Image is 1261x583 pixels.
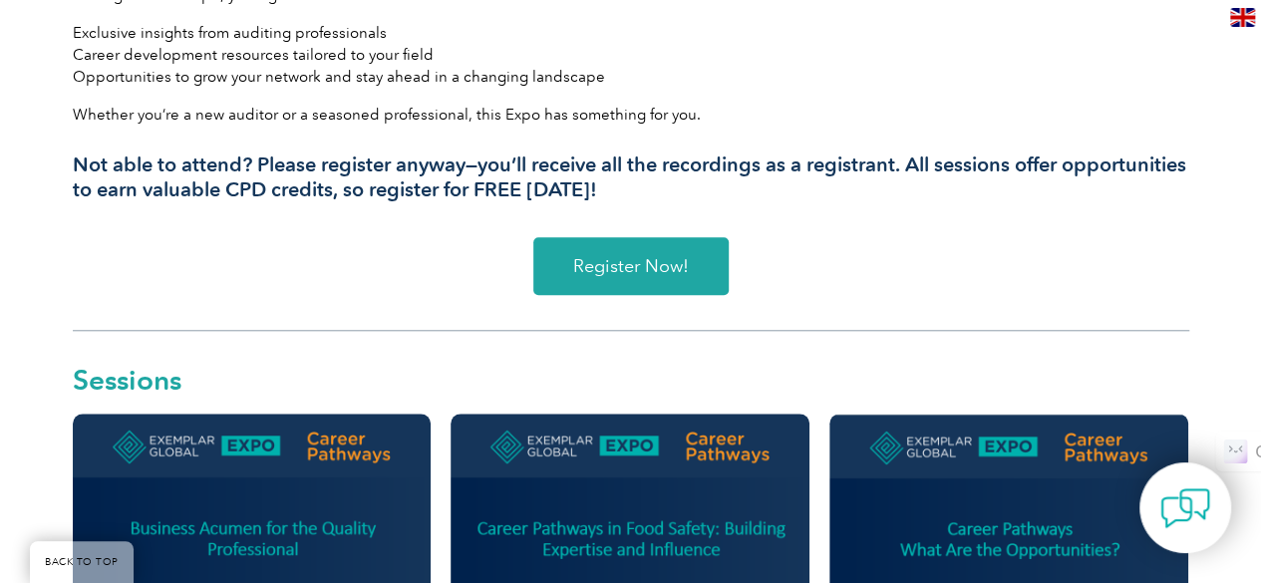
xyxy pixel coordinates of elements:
[1160,483,1210,533] img: contact-chat.png
[533,237,729,295] a: Register Now!
[1230,8,1255,27] img: en
[30,541,134,583] a: BACK TO TOP
[573,257,689,275] span: Register Now!
[73,66,1189,88] li: Opportunities to grow your network and stay ahead in a changing landscape
[73,152,1189,202] h3: Not able to attend? Please register anyway—you’ll receive all the recordings as a registrant. All...
[73,366,1189,394] h2: Sessions
[73,104,1189,126] p: Whether you’re a new auditor or a seasoned professional, this Expo has something for you.
[73,44,1189,66] li: Career development resources tailored to your field
[73,22,1189,44] li: Exclusive insights from auditing professionals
